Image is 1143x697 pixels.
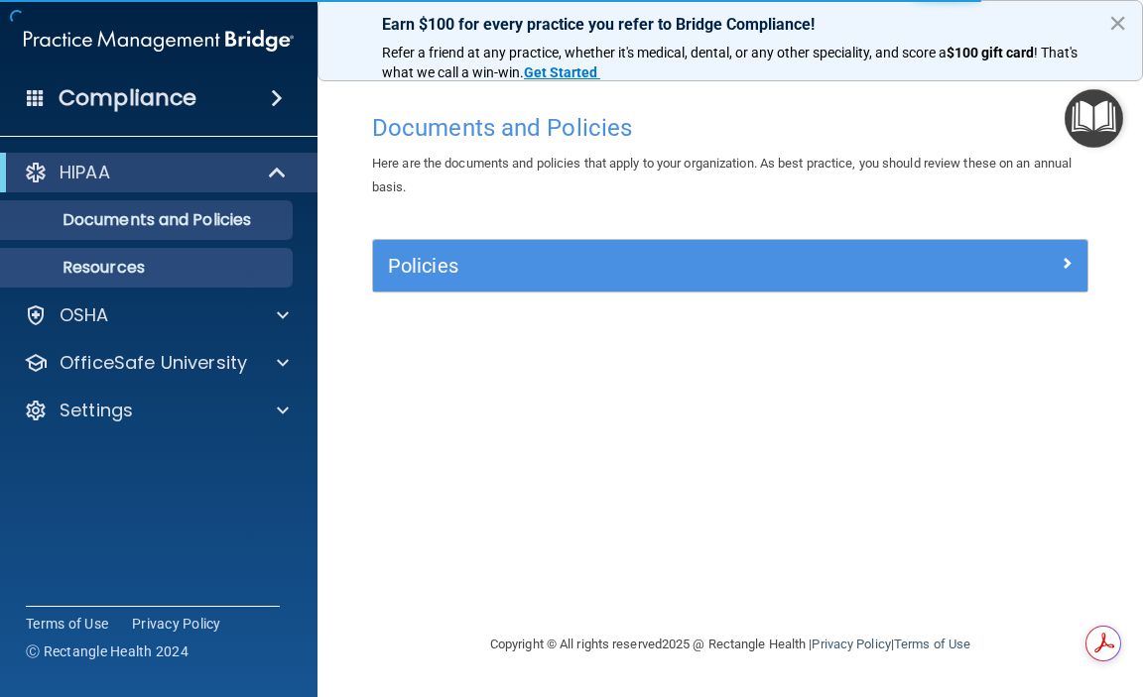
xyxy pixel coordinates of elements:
[1108,7,1127,39] button: Close
[894,637,970,651] a: Terms of Use
[13,258,284,278] p: Resources
[388,250,1073,282] a: Policies
[60,351,247,375] p: OfficeSafe University
[26,614,108,634] a: Terms of Use
[24,303,289,327] a: OSHA
[24,21,294,60] img: PMB logo
[24,351,289,375] a: OfficeSafe University
[132,614,221,634] a: Privacy Policy
[382,45,1080,80] span: ! That's what we call a win-win.
[26,641,189,661] span: Ⓒ Rectangle Health 2024
[382,15,1079,34] p: Earn $100 for every practice you refer to Bridge Compliance!
[524,64,597,80] strong: Get Started
[60,161,110,184] p: HIPAA
[60,399,133,422] p: Settings
[372,115,1088,141] h4: Documents and Policies
[24,161,288,184] a: HIPAA
[947,45,1034,60] strong: $100 gift card
[368,613,1092,676] div: Copyright © All rights reserved 2025 @ Rectangle Health | |
[524,64,600,80] a: Get Started
[382,45,947,60] span: Refer a friend at any practice, whether it's medical, dental, or any other speciality, and score a
[59,84,196,112] h4: Compliance
[13,210,284,230] p: Documents and Policies
[24,399,289,422] a: Settings
[372,156,1072,194] span: Here are the documents and policies that apply to your organization. As best practice, you should...
[60,303,109,327] p: OSHA
[812,637,890,651] a: Privacy Policy
[388,255,894,277] h5: Policies
[1065,89,1123,148] button: Open Resource Center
